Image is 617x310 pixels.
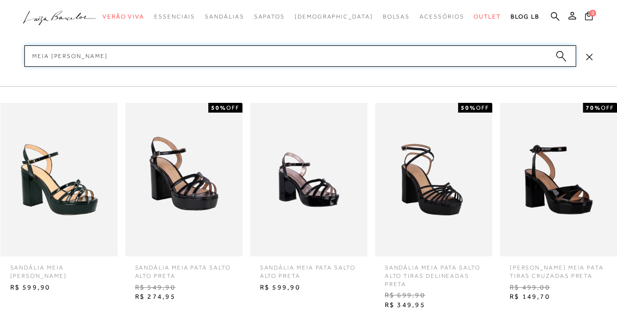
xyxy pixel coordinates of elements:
[254,13,284,20] span: Sapatos
[154,13,195,20] span: Essenciais
[461,104,476,111] strong: 50%
[253,256,365,280] span: SANDÁLIA MEIA PATA SALTO ALTO PRETA
[382,8,410,26] a: categoryNavScreenReaderText
[295,13,373,20] span: [DEMOGRAPHIC_DATA]
[382,13,410,20] span: Bolsas
[502,290,615,304] span: R$ 149,70
[511,8,539,26] a: BLOG LB
[378,288,490,303] span: R$ 699,90
[125,103,242,256] img: Sandália meia pata salto alto preta
[589,10,596,17] span: 0
[474,8,501,26] a: categoryNavScreenReaderText
[123,103,245,304] a: Sandália meia pata salto alto preta 50%OFF Sandália meia pata salto alto preta R$ 549,90 R$ 274,95
[250,103,367,256] img: SANDÁLIA MEIA PATA SALTO ALTO PRETA
[3,280,115,295] span: R$ 599,90
[226,104,239,111] span: OFF
[375,103,492,256] img: SANDÁLIA MEIA PATA SALTO ALTO TIRAS DELINEADAS PRETA
[253,280,365,295] span: R$ 599,90
[511,13,539,20] span: BLOG LB
[295,8,373,26] a: noSubCategoriesText
[205,13,244,20] span: Sandálias
[254,8,284,26] a: categoryNavScreenReaderText
[476,104,489,111] span: OFF
[601,104,614,111] span: OFF
[502,280,615,295] span: R$ 499,00
[102,13,144,20] span: Verão Viva
[248,103,370,294] a: SANDÁLIA MEIA PATA SALTO ALTO PRETA SANDÁLIA MEIA PATA SALTO ALTO PRETA R$ 599,90
[211,104,226,111] strong: 50%
[582,11,596,24] button: 0
[378,256,490,288] span: SANDÁLIA MEIA PATA SALTO ALTO TIRAS DELINEADAS PRETA
[502,256,615,280] span: [PERSON_NAME] meia pata tiras cruzadas preta
[128,256,240,280] span: Sandália meia pata salto alto preta
[474,13,501,20] span: Outlet
[128,280,240,295] span: R$ 549,90
[419,13,464,20] span: Acessórios
[3,256,115,280] span: SANDÁLIA MEIA [PERSON_NAME]
[154,8,195,26] a: categoryNavScreenReaderText
[500,103,617,256] img: Sandália meia pata tiras cruzadas preta
[205,8,244,26] a: categoryNavScreenReaderText
[102,8,144,26] a: categoryNavScreenReaderText
[24,45,576,67] input: Buscar.
[586,104,601,111] strong: 70%
[0,103,118,256] img: SANDÁLIA MEIA PATA PRETA
[419,8,464,26] a: categoryNavScreenReaderText
[128,290,240,304] span: R$ 274,95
